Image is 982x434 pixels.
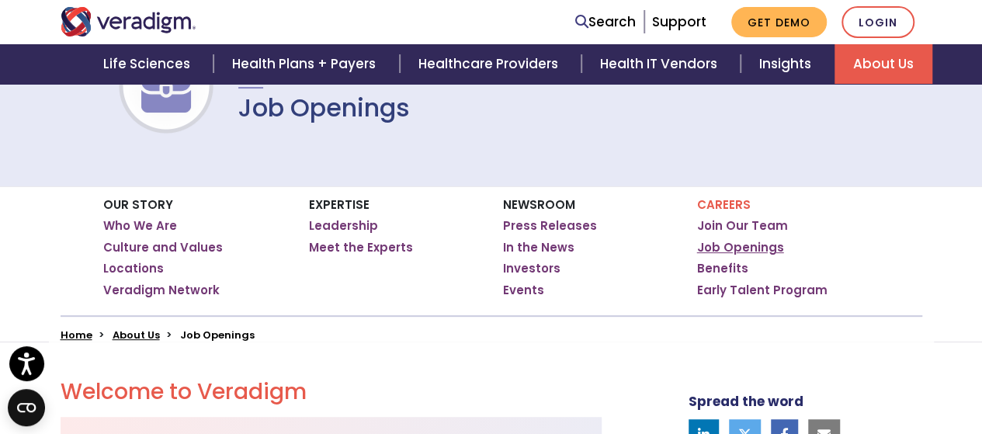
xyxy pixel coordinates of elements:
[503,283,544,298] a: Events
[741,44,835,84] a: Insights
[103,261,164,276] a: Locations
[103,283,220,298] a: Veradigm Network
[503,240,574,255] a: In the News
[309,240,413,255] a: Meet the Experts
[841,6,914,38] a: Login
[697,240,784,255] a: Job Openings
[238,93,410,123] h1: Job Openings
[113,328,160,342] a: About Us
[85,44,213,84] a: Life Sciences
[503,218,597,234] a: Press Releases
[400,44,581,84] a: Healthcare Providers
[103,240,223,255] a: Culture and Values
[689,392,803,411] strong: Spread the word
[503,261,560,276] a: Investors
[213,44,399,84] a: Health Plans + Payers
[8,389,45,426] button: Open CMP widget
[61,379,602,405] h2: Welcome to Veradigm
[731,7,827,37] a: Get Demo
[61,328,92,342] a: Home
[575,12,636,33] a: Search
[835,44,932,84] a: About Us
[61,7,196,36] img: Veradigm logo
[103,218,177,234] a: Who We Are
[309,218,378,234] a: Leadership
[697,218,788,234] a: Join Our Team
[697,283,828,298] a: Early Talent Program
[581,44,741,84] a: Health IT Vendors
[697,261,748,276] a: Benefits
[652,12,706,31] a: Support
